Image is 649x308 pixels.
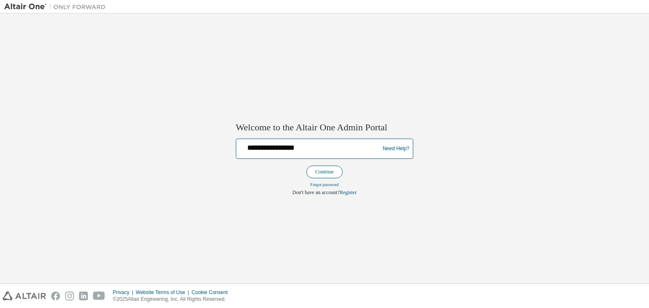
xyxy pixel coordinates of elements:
img: linkedin.svg [79,292,88,300]
img: Altair One [4,3,110,11]
a: Register [340,190,357,196]
a: Forgot password [311,183,339,187]
span: Don't have an account? [292,190,340,196]
img: altair_logo.svg [3,292,46,300]
div: Privacy [113,289,136,296]
img: facebook.svg [51,292,60,300]
div: Website Terms of Use [136,289,191,296]
div: Cookie Consent [191,289,232,296]
button: Continue [306,166,343,178]
img: instagram.svg [65,292,74,300]
img: youtube.svg [93,292,105,300]
p: © 2025 Altair Engineering, Inc. All Rights Reserved. [113,296,233,303]
h2: Welcome to the Altair One Admin Portal [236,122,413,133]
